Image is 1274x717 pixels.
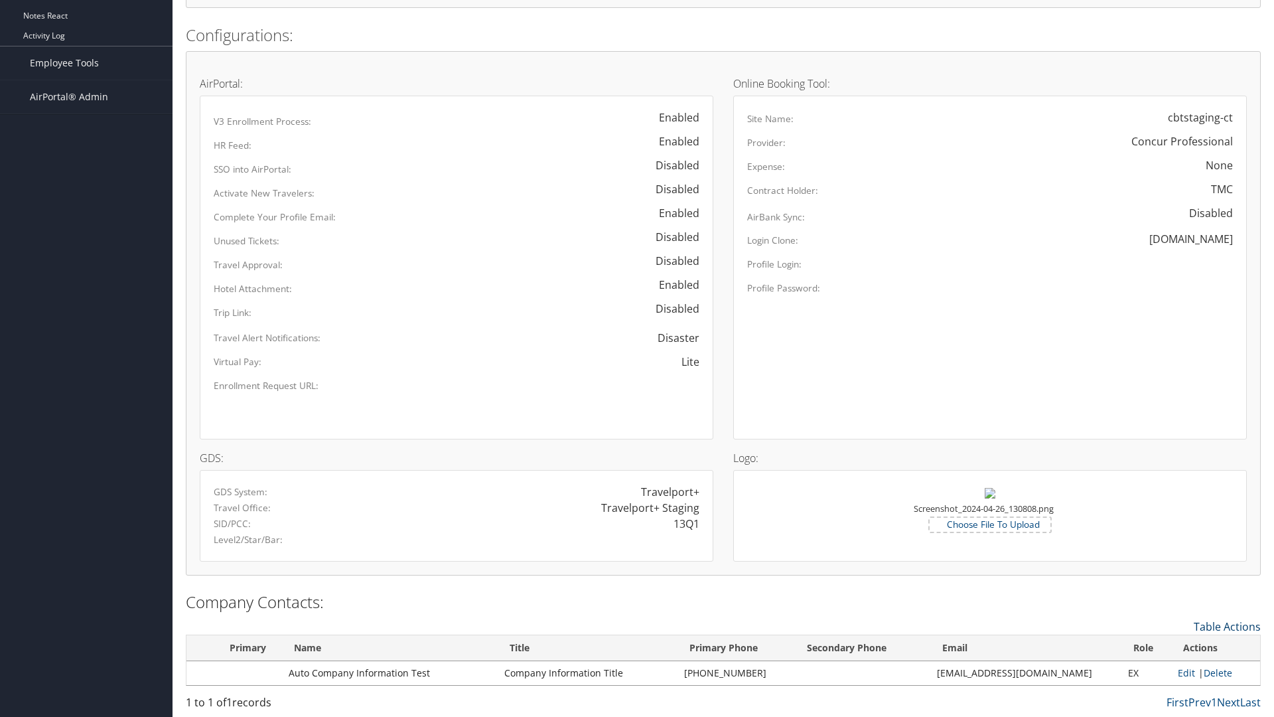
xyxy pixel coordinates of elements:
[642,301,699,317] div: Disabled
[677,661,795,685] td: [PHONE_NUMBER]
[214,485,267,499] label: GDS System:
[214,187,315,200] label: Activate New Travelers:
[930,661,1121,685] td: [EMAIL_ADDRESS][DOMAIN_NAME]
[282,635,498,661] th: Name
[200,453,713,463] h4: GDS:
[747,136,786,149] label: Provider:
[186,694,440,717] div: 1 to 1 of records
[644,324,699,352] span: Disaster
[214,517,251,530] label: SID/PCC:
[1206,157,1233,173] div: None
[214,210,336,224] label: Complete Your Profile Email:
[30,46,99,80] span: Employee Tools
[30,80,108,114] span: AirPortal® Admin
[214,258,283,272] label: Travel Approval:
[226,695,232,710] span: 1
[601,500,699,516] div: Travelport+ Staging
[1167,695,1188,710] a: First
[214,139,251,152] label: HR Feed:
[1149,231,1233,247] div: [DOMAIN_NAME]
[1211,181,1233,197] div: TMC
[200,78,713,89] h4: AirPortal:
[214,306,251,319] label: Trip Link:
[646,110,699,125] div: Enabled
[747,258,802,271] label: Profile Login:
[747,184,818,197] label: Contract Holder:
[677,635,795,661] th: Primary Phone
[186,24,1261,46] h2: Configurations:
[642,229,699,245] div: Disabled
[642,181,699,197] div: Disabled
[498,635,677,661] th: Title
[1217,695,1240,710] a: Next
[930,635,1121,661] th: Email
[186,591,1261,613] h2: Company Contacts:
[747,210,805,224] label: AirBank Sync:
[1121,661,1171,685] td: EX
[985,488,995,499] img: Screenshot_2024-04-26_130808.png
[214,234,279,248] label: Unused Tickets:
[795,635,930,661] th: Secondary Phone
[1188,695,1211,710] a: Prev
[673,516,699,532] div: 13Q1
[214,533,283,546] label: Level2/Star/Bar:
[641,484,699,500] div: Travelport+
[1171,661,1260,685] td: |
[646,133,699,149] div: Enabled
[747,112,794,125] label: Site Name:
[733,78,1247,89] h4: Online Booking Tool:
[1121,635,1171,661] th: Role
[747,281,820,295] label: Profile Password:
[642,253,699,269] div: Disabled
[1168,110,1233,125] div: cbtstaging-ct
[914,503,1054,528] small: Screenshot_2024-04-26_130808.png
[1131,133,1233,149] div: Concur Professional
[1240,695,1261,710] a: Last
[1194,619,1261,634] a: Table Actions
[747,234,798,247] label: Login Clone:
[214,115,311,128] label: V3 Enrollment Process:
[214,379,318,392] label: Enrollment Request URL:
[214,331,320,345] label: Travel Alert Notifications:
[214,355,261,368] label: Virtual Pay:
[498,661,677,685] td: Company Information Title
[733,453,1247,463] h4: Logo:
[930,518,1050,531] label: Choose File To Upload
[1204,667,1232,679] a: Delete
[214,282,292,295] label: Hotel Attachment:
[747,160,785,173] label: Expense:
[681,354,699,370] div: Lite
[1178,667,1195,679] a: Edit
[646,277,699,293] div: Enabled
[642,157,699,173] div: Disabled
[282,661,498,685] td: Auto Company Information Test
[214,635,282,661] th: Primary
[1211,695,1217,710] a: 1
[214,501,271,515] label: Travel Office:
[1171,635,1260,661] th: Actions
[214,163,291,176] label: SSO into AirPortal:
[1176,205,1233,221] div: Disabled
[646,205,699,221] div: Enabled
